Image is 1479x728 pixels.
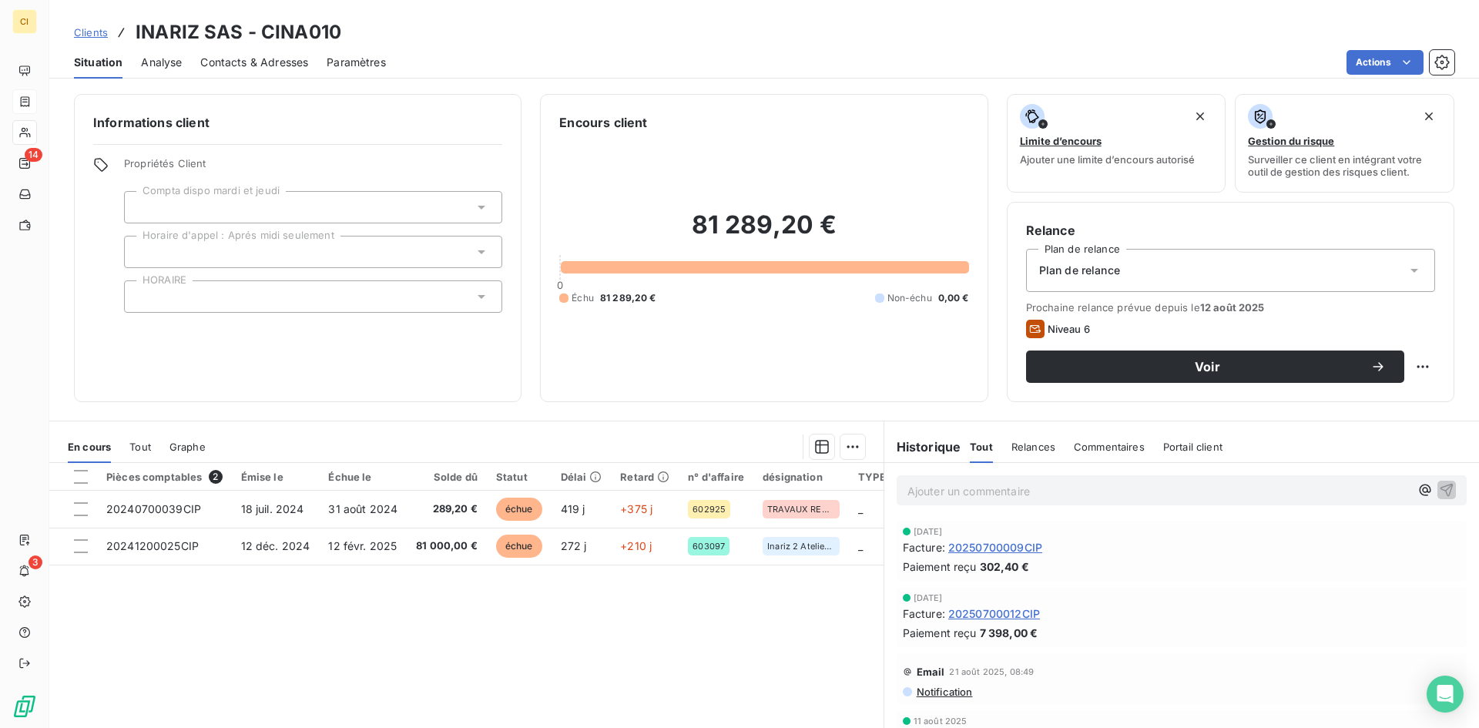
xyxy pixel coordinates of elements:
span: [DATE] [914,593,943,602]
span: 11 août 2025 [914,716,968,726]
span: Facture : [903,606,945,622]
span: Relances [1011,441,1055,453]
span: 20250700009CIP [948,539,1042,555]
span: échue [496,535,542,558]
span: Inariz 2 Atelier et alimentation en énergies [767,542,835,551]
span: 3 [29,555,42,569]
span: 81 289,20 € [600,291,656,305]
span: Portail client [1163,441,1222,453]
span: 14 [25,148,42,162]
input: Ajouter une valeur [137,200,149,214]
span: Propriétés Client [124,157,502,179]
span: Ajouter une limite d’encours autorisé [1020,153,1195,166]
span: 289,20 € [416,502,478,517]
button: Limite d’encoursAjouter une limite d’encours autorisé [1007,94,1226,193]
h2: 81 289,20 € [559,210,968,256]
span: 602925 [693,505,726,514]
span: 603097 [693,542,725,551]
span: Non-échu [887,291,932,305]
span: 20240700039CIP [106,502,201,515]
span: 81 000,00 € [416,538,478,554]
span: Commentaires [1074,441,1145,453]
span: 12 déc. 2024 [241,539,310,552]
span: 12 août 2025 [1200,301,1265,314]
button: Voir [1026,351,1404,383]
span: 7 398,00 € [980,625,1038,641]
span: 272 j [561,539,587,552]
span: 31 août 2024 [328,502,397,515]
span: Notification [915,686,973,698]
span: Tout [970,441,993,453]
span: Limite d’encours [1020,135,1102,147]
h6: Encours client [559,113,647,132]
span: [DATE] [914,527,943,536]
span: TRAVAUX REGIE [PERSON_NAME] [767,505,835,514]
span: Plan de relance [1039,263,1120,278]
span: Surveiller ce client en intégrant votre outil de gestion des risques client. [1248,153,1441,178]
div: désignation [763,471,840,483]
div: Open Intercom Messenger [1427,676,1464,713]
span: 419 j [561,502,585,515]
span: Email [917,666,945,678]
span: 2 [209,470,223,484]
span: 0 [557,279,563,291]
button: Gestion du risqueSurveiller ce client en intégrant votre outil de gestion des risques client. [1235,94,1454,193]
span: Clients [74,26,108,39]
h6: Informations client [93,113,502,132]
h6: Historique [884,438,961,456]
h6: Relance [1026,221,1435,240]
span: Paramètres [327,55,386,70]
a: Clients [74,25,108,40]
span: Situation [74,55,122,70]
span: 21 août 2025, 08:49 [949,667,1034,676]
span: Niveau 6 [1048,323,1090,335]
span: _ [858,539,863,552]
input: Ajouter une valeur [137,245,149,259]
span: Prochaine relance prévue depuis le [1026,301,1435,314]
div: Retard [620,471,669,483]
input: Ajouter une valeur [137,290,149,304]
span: échue [496,498,542,521]
span: Paiement reçu [903,559,977,575]
div: Statut [496,471,542,483]
span: Paiement reçu [903,625,977,641]
span: +375 j [620,502,652,515]
div: Solde dû [416,471,478,483]
span: Tout [129,441,151,453]
div: Échue le [328,471,397,483]
h3: INARIZ SAS - CINA010 [136,18,341,46]
img: Logo LeanPay [12,694,37,719]
div: TYPE DE FACTURE [858,471,971,483]
div: Pièces comptables [106,470,223,484]
div: Délai [561,471,602,483]
span: Analyse [141,55,182,70]
span: Graphe [169,441,206,453]
button: Actions [1347,50,1424,75]
div: n° d'affaire [688,471,744,483]
span: 0,00 € [938,291,969,305]
span: 302,40 € [980,559,1029,575]
div: Émise le [241,471,310,483]
span: Échu [572,291,594,305]
span: _ [858,502,863,515]
span: 18 juil. 2024 [241,502,304,515]
span: 20250700012CIP [948,606,1040,622]
span: Voir [1045,361,1370,373]
div: CI [12,9,37,34]
span: +210 j [620,539,652,552]
span: Contacts & Adresses [200,55,308,70]
span: En cours [68,441,111,453]
span: Gestion du risque [1248,135,1334,147]
span: 12 févr. 2025 [328,539,397,552]
span: Facture : [903,539,945,555]
span: 20241200025CIP [106,539,199,552]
